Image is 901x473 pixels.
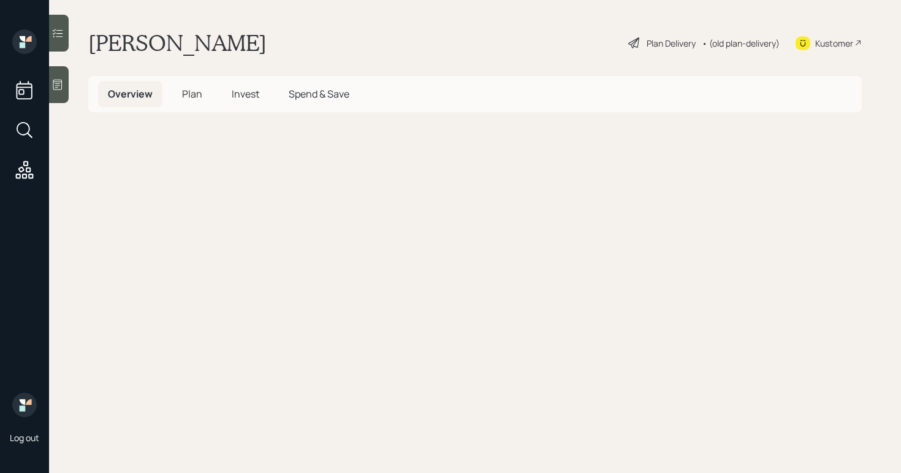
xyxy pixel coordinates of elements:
h1: [PERSON_NAME] [88,29,267,56]
div: • (old plan-delivery) [702,37,780,50]
div: Plan Delivery [647,37,696,50]
span: Invest [232,87,259,101]
div: Log out [10,432,39,444]
div: Kustomer [815,37,853,50]
span: Plan [182,87,202,101]
img: retirable_logo.png [12,393,37,417]
span: Overview [108,87,153,101]
span: Spend & Save [289,87,349,101]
